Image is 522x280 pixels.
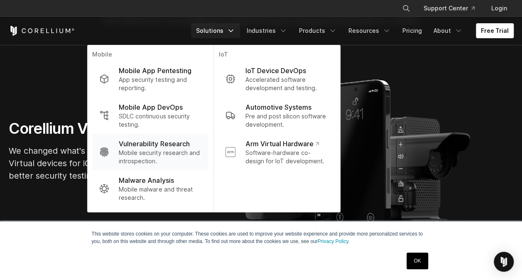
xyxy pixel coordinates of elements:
div: Navigation Menu [392,1,514,16]
p: This website stores cookies on your computer. These cookies are used to improve your website expe... [92,230,431,245]
p: Mobile App DevOps [119,102,182,112]
a: OK [407,253,428,269]
a: Privacy Policy. [318,238,350,244]
a: IoT Device DevOps Accelerated software development and testing. [218,61,335,97]
a: Solutions [191,23,240,38]
p: IoT Device DevOps [245,66,306,76]
a: Pricing [397,23,427,38]
a: Mobile App DevOps SDLC continuous security testing. [92,97,208,134]
div: Open Intercom Messenger [494,252,514,272]
a: About [429,23,468,38]
button: Search [399,1,414,16]
p: Pre and post silicon software development. [245,112,328,129]
a: Automotive Systems Pre and post silicon software development. [218,97,335,134]
a: Industries [242,23,292,38]
p: Mobile malware and threat research. [119,185,201,202]
p: Mobile security research and introspection. [119,149,201,165]
p: Vulnerability Research [119,139,189,149]
a: Malware Analysis Mobile malware and threat research. [92,170,208,207]
p: Arm Virtual Hardware [245,139,319,149]
a: Login [485,1,514,16]
p: Malware Analysis [119,175,174,185]
p: SDLC continuous security testing. [119,112,201,129]
a: Resources [343,23,396,38]
p: Automotive Systems [245,102,311,112]
p: Mobile App Pentesting [119,66,191,76]
div: Navigation Menu [191,23,514,38]
p: We changed what's possible, so you can build what's next. Virtual devices for iOS, Android, and A... [9,145,258,182]
a: Corellium Home [9,26,75,36]
p: Software-hardware co-design for IoT development. [245,149,328,165]
p: App security testing and reporting. [119,76,201,92]
a: Vulnerability Research Mobile security research and introspection. [92,134,208,170]
h1: Corellium Virtual Hardware [9,119,258,138]
p: Mobile [92,50,208,61]
p: IoT [218,50,335,61]
p: Accelerated software development and testing. [245,76,328,92]
a: Free Trial [476,23,514,38]
a: Mobile App Pentesting App security testing and reporting. [92,61,208,97]
a: Support Center [417,1,481,16]
a: Arm Virtual Hardware Software-hardware co-design for IoT development. [218,134,335,170]
a: Products [294,23,342,38]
